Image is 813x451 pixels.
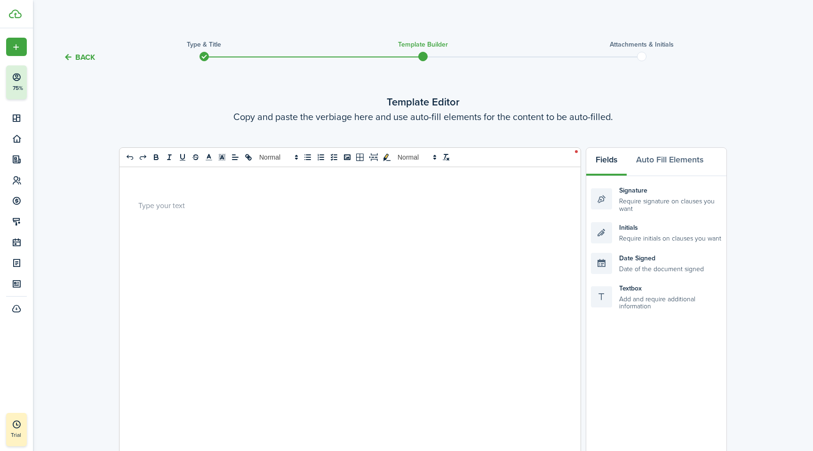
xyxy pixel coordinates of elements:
[610,40,674,49] h3: Attachments & Initials
[11,431,48,439] p: Trial
[176,152,189,163] button: underline
[163,152,176,163] button: italic
[64,52,95,62] button: Back
[380,152,393,163] button: toggleMarkYellow: markYellow
[38,94,808,110] wizard-step-header-title: Template Editor
[136,152,150,163] button: redo: redo
[6,65,84,99] button: 75%
[439,152,453,163] button: clean
[314,152,327,163] button: list: ordered
[187,40,221,49] h3: Type & Title
[354,152,367,163] button: table-better
[627,148,713,176] button: Auto Fill Elements
[6,413,27,446] a: Trial
[189,152,202,163] button: strike
[12,84,24,92] p: 75%
[367,152,380,163] button: pageBreak
[242,152,255,163] button: link
[341,152,354,163] button: image
[6,38,27,56] button: Open menu
[38,110,808,124] wizard-step-header-description: Copy and paste the verbiage here and use auto-fill elements for the content to be auto-filled.
[9,9,22,18] img: TenantCloud
[150,152,163,163] button: bold
[398,40,448,49] h3: Template Builder
[327,152,341,163] button: list: check
[123,152,136,163] button: undo: undo
[301,152,314,163] button: list: bullet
